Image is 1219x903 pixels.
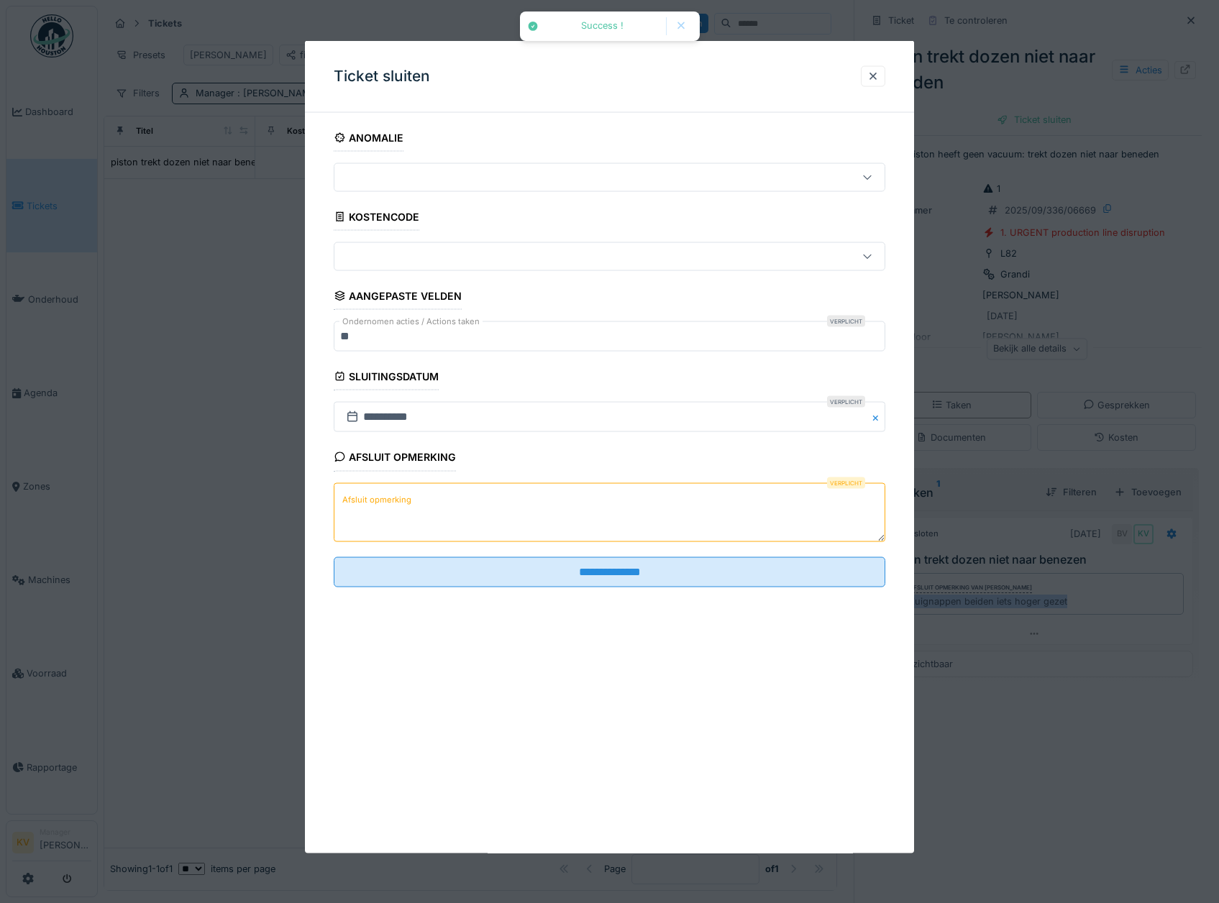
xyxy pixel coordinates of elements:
h3: Ticket sluiten [334,68,430,86]
div: Afsluit opmerking [334,446,457,471]
div: Verplicht [827,316,865,327]
label: Afsluit opmerking [339,490,414,508]
div: Kostencode [334,206,420,231]
div: Success ! [546,20,659,32]
div: Anomalie [334,127,404,152]
label: Ondernomen acties / Actions taken [339,316,483,328]
div: Verplicht [827,396,865,408]
div: Verplicht [827,477,865,488]
div: Sluitingsdatum [334,366,439,390]
div: Aangepaste velden [334,285,462,310]
button: Close [869,402,885,432]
